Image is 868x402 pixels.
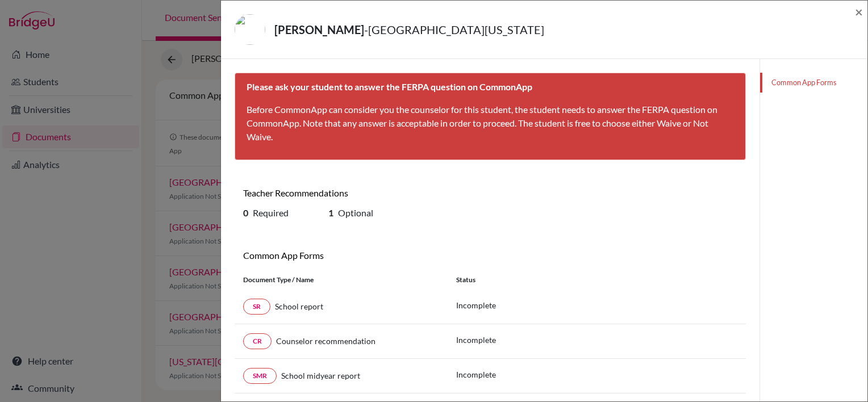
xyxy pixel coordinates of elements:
a: SMR [243,368,277,384]
span: Counselor recommendation [276,336,375,346]
span: - [GEOGRAPHIC_DATA][US_STATE] [364,23,544,36]
a: Common App Forms [760,73,867,93]
h6: Common App Forms [243,250,482,261]
h6: Teacher Recommendations [243,187,482,198]
a: CR [243,333,272,349]
b: 1 [328,207,333,218]
strong: [PERSON_NAME] [274,23,364,36]
a: SR [243,299,270,315]
button: Close [855,5,863,19]
p: Incomplete [456,368,496,380]
span: Optional [338,207,373,218]
b: 0 [243,207,248,218]
b: Please ask your student to answer the FERPA question on CommonApp [247,81,532,92]
p: Incomplete [456,299,496,311]
span: School midyear report [281,371,360,380]
div: Document Type / Name [235,275,448,285]
span: × [855,3,863,20]
span: School report [275,301,323,311]
p: Before CommonApp can consider you the counselor for this student, the student needs to answer the... [247,103,734,144]
p: Incomplete [456,334,496,346]
span: Required [253,207,289,218]
div: Status [448,275,746,285]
